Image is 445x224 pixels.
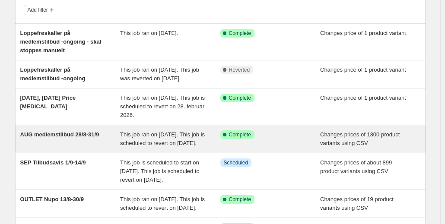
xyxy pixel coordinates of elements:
[20,95,76,110] span: [DATE], [DATE] Price [MEDICAL_DATA]
[320,95,406,101] span: Changes price of 1 product variant
[229,30,251,37] span: Complete
[320,30,406,36] span: Changes price of 1 product variant
[28,6,48,13] span: Add filter
[229,196,251,203] span: Complete
[120,95,205,118] span: This job ran on [DATE]. This job is scheduled to revert on 28. februar 2026.
[120,66,199,82] span: This job ran on [DATE]. This job was reverted on [DATE].
[24,5,58,15] button: Add filter
[20,196,84,202] span: OUTLET Nupo 13/8-30/9
[320,131,400,146] span: Changes prices of 1300 product variants using CSV
[320,66,406,73] span: Changes price of 1 product variant
[120,30,178,36] span: This job ran on [DATE].
[320,159,392,174] span: Changes prices of about 899 product variants using CSV
[229,131,251,138] span: Complete
[20,131,99,138] span: AUG medlemstilbud 28/8-31/9
[320,196,394,211] span: Changes prices of 19 product variants using CSV
[229,66,250,73] span: Reverted
[120,159,200,183] span: This job is scheduled to start on [DATE]. This job is scheduled to revert on [DATE].
[224,159,248,166] span: Scheduled
[120,131,205,146] span: This job ran on [DATE]. This job is scheduled to revert on [DATE].
[20,30,102,54] span: Loppefrøskaller på medlemstilbud -ongoing - skal stoppes manuelt
[120,196,205,211] span: This job ran on [DATE]. This job is scheduled to revert on [DATE].
[20,66,86,82] span: Loppefrøskaller på medlemstilbud -ongoing
[229,95,251,101] span: Complete
[20,159,86,166] span: SEP Tilbudsavis 1/9-14/9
